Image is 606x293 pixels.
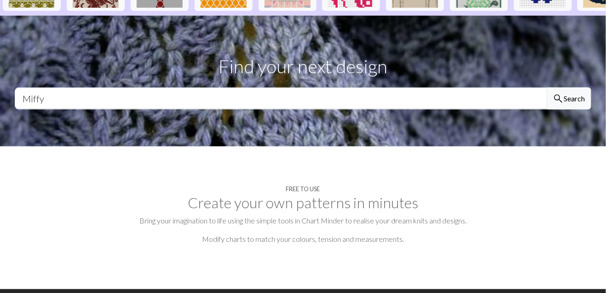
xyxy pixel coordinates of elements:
[15,194,591,212] h2: Create your own patterns in minutes
[15,234,591,245] p: Modify charts to match your colours, tension and measurements.
[15,53,591,80] p: Find your next design
[15,216,591,227] p: Bring your imagination to life using the simple tools in Chart Minder to realise your dream knits...
[547,88,591,110] button: Search
[553,92,564,105] span: search
[286,186,320,193] h4: Free to use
